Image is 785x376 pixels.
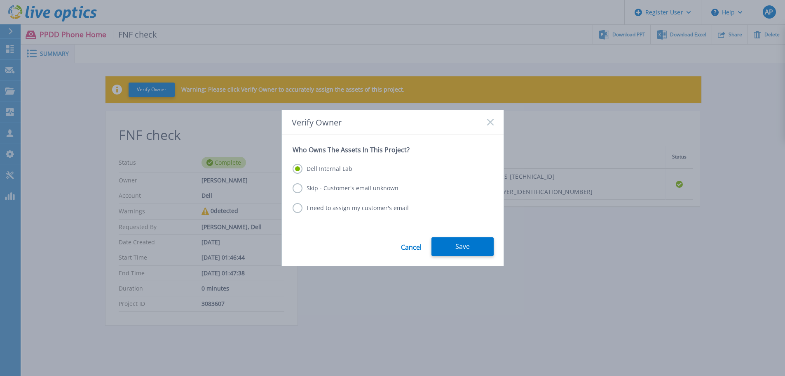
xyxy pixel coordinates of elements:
label: I need to assign my customer's email [293,203,409,213]
span: Verify Owner [292,118,342,127]
p: Who Owns The Assets In This Project? [293,146,493,154]
button: Save [431,237,494,256]
label: Dell Internal Lab [293,164,352,174]
a: Cancel [401,237,422,256]
label: Skip - Customer's email unknown [293,183,398,193]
